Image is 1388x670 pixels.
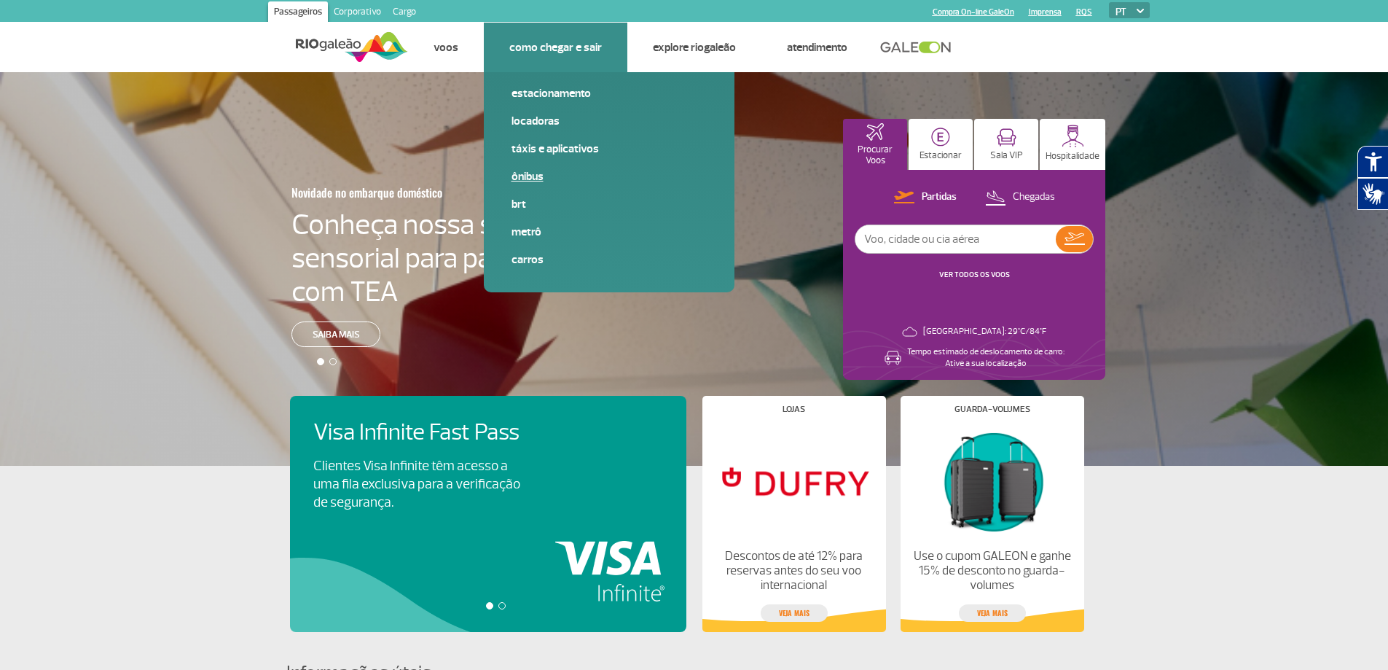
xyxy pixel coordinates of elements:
p: Tempo estimado de deslocamento de carro: Ative a sua localização [907,346,1064,370]
a: RQS [1076,7,1092,17]
a: Metrô [511,224,707,240]
img: hospitality.svg [1062,125,1084,147]
a: Saiba mais [291,322,380,347]
button: Abrir recursos assistivos. [1357,146,1388,178]
h4: Lojas [783,405,805,413]
a: Locadoras [511,113,707,129]
p: Procurar Voos [850,144,900,166]
a: veja mais [761,604,828,622]
img: vipRoom.svg [997,128,1016,147]
p: [GEOGRAPHIC_DATA]: 29°C/84°F [923,326,1046,338]
a: Voos [434,40,458,55]
a: Passageiros [268,1,328,25]
a: Visa Infinite Fast PassClientes Visa Infinite têm acesso a uma fila exclusiva para a verificação ... [313,419,663,512]
a: Explore RIOgaleão [653,40,736,55]
h4: Guarda-volumes [954,405,1030,413]
p: Descontos de até 12% para reservas antes do seu voo internacional [714,549,873,593]
a: Como chegar e sair [509,40,602,55]
button: Partidas [890,188,961,207]
img: Guarda-volumes [912,425,1071,537]
a: veja mais [959,604,1026,622]
h4: Visa Infinite Fast Pass [313,419,545,446]
a: Cargo [387,1,422,25]
a: Estacionamento [511,85,707,101]
img: Lojas [714,425,873,537]
a: BRT [511,196,707,212]
input: Voo, cidade ou cia aérea [855,225,1056,253]
div: Plugin de acessibilidade da Hand Talk. [1357,146,1388,210]
img: airplaneHomeActive.svg [866,123,884,141]
a: Atendimento [787,40,847,55]
button: Chegadas [981,188,1059,207]
a: Carros [511,252,707,268]
button: Procurar Voos [843,119,907,170]
p: Chegadas [1013,190,1055,204]
p: Estacionar [920,150,962,161]
p: Sala VIP [990,150,1023,161]
button: Sala VIP [974,119,1038,170]
p: Partidas [922,190,957,204]
button: Abrir tradutor de língua de sinais. [1357,178,1388,210]
a: Imprensa [1029,7,1062,17]
a: Corporativo [328,1,387,25]
h3: Novidade no embarque doméstico [291,177,535,208]
h4: Conheça nossa sala sensorial para passageiros com TEA [291,208,606,308]
a: VER TODOS OS VOOS [939,270,1010,279]
img: carParkingHome.svg [931,128,950,147]
button: Hospitalidade [1040,119,1105,170]
p: Clientes Visa Infinite têm acesso a uma fila exclusiva para a verificação de segurança. [313,457,520,512]
a: Táxis e aplicativos [511,141,707,157]
p: Hospitalidade [1046,151,1099,162]
p: Use o cupom GALEON e ganhe 15% de desconto no guarda-volumes [912,549,1071,593]
button: Estacionar [909,119,973,170]
button: VER TODOS OS VOOS [935,269,1014,281]
a: Ônibus [511,168,707,184]
a: Compra On-line GaleOn [933,7,1014,17]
